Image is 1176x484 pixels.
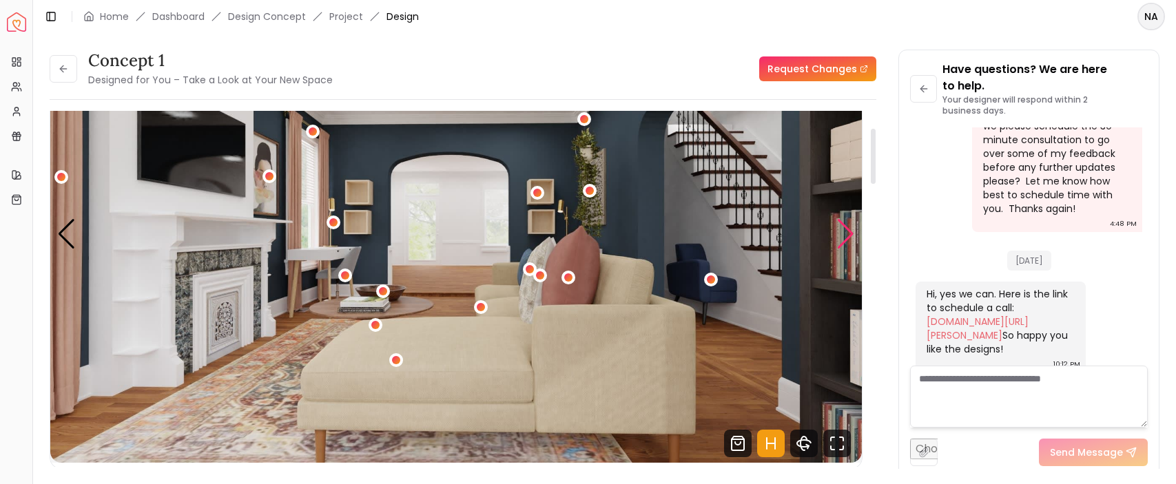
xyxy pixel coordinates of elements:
h3: concept 1 [88,50,333,72]
img: Design Render 4 [50,6,862,463]
a: Request Changes [759,56,876,81]
div: Previous slide [57,219,76,249]
div: 4:48 PM [1110,217,1137,231]
span: Design [386,10,419,23]
a: [DOMAIN_NAME][URL][PERSON_NAME] [927,315,1029,342]
a: Project [329,10,363,23]
svg: Hotspots Toggle [757,430,785,457]
div: Hi [PERSON_NAME], Thanks so much for sending the design concepts. I like a lot of the aspects of ... [983,64,1128,215]
svg: Shop Products from this design [724,430,752,457]
svg: 360 View [790,430,818,457]
div: 10:12 PM [1053,357,1080,371]
svg: Fullscreen [823,430,851,457]
a: Home [100,10,129,23]
img: Spacejoy Logo [7,12,26,32]
span: [DATE] [1007,251,1051,271]
li: Design Concept [228,10,306,23]
button: NA [1137,3,1165,30]
div: 2 / 5 [50,6,862,463]
small: Designed for You – Take a Look at Your New Space [88,73,333,87]
p: Have questions? We are here to help. [942,61,1148,94]
nav: breadcrumb [83,10,419,23]
div: Carousel [50,6,862,463]
div: Hi, yes we can. Here is the link to schedule a call: So happy you like the designs! [927,287,1072,356]
span: NA [1139,4,1164,29]
a: Spacejoy [7,12,26,32]
p: Your designer will respond within 2 business days. [942,94,1148,116]
div: Next slide [836,219,855,249]
a: Dashboard [152,10,205,23]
